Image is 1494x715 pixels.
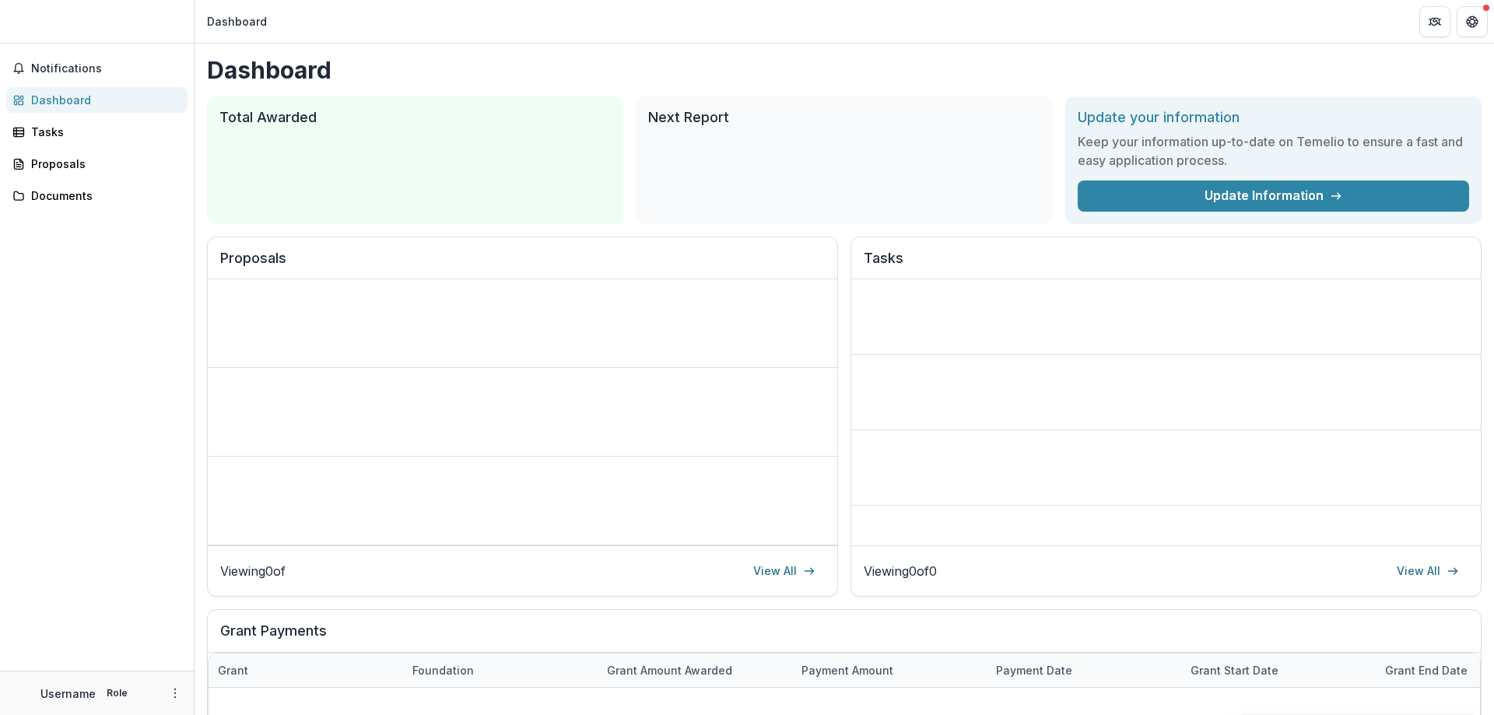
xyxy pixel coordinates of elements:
[648,109,1040,126] h2: Next Report
[864,562,937,580] p: Viewing 0 of 0
[6,151,188,177] a: Proposals
[207,13,267,30] div: Dashboard
[31,124,175,140] div: Tasks
[6,56,188,81] button: Notifications
[1457,6,1488,37] button: Get Help
[220,562,286,580] p: Viewing 0 of
[207,56,1482,84] h1: Dashboard
[6,87,188,113] a: Dashboard
[6,183,188,209] a: Documents
[220,622,1468,652] h2: Grant Payments
[31,62,181,75] span: Notifications
[1419,6,1450,37] button: Partners
[220,250,825,279] h2: Proposals
[31,188,175,204] div: Documents
[166,684,184,703] button: More
[219,109,611,126] h2: Total Awarded
[1078,109,1469,126] h2: Update your information
[40,685,96,702] p: Username
[102,686,132,700] p: Role
[6,119,188,145] a: Tasks
[864,250,1468,279] h2: Tasks
[1078,181,1469,212] a: Update Information
[201,10,273,33] nav: breadcrumb
[744,559,825,584] a: View All
[1078,132,1469,170] h3: Keep your information up-to-date on Temelio to ensure a fast and easy application process.
[1387,559,1468,584] a: View All
[31,156,175,172] div: Proposals
[31,92,175,108] div: Dashboard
